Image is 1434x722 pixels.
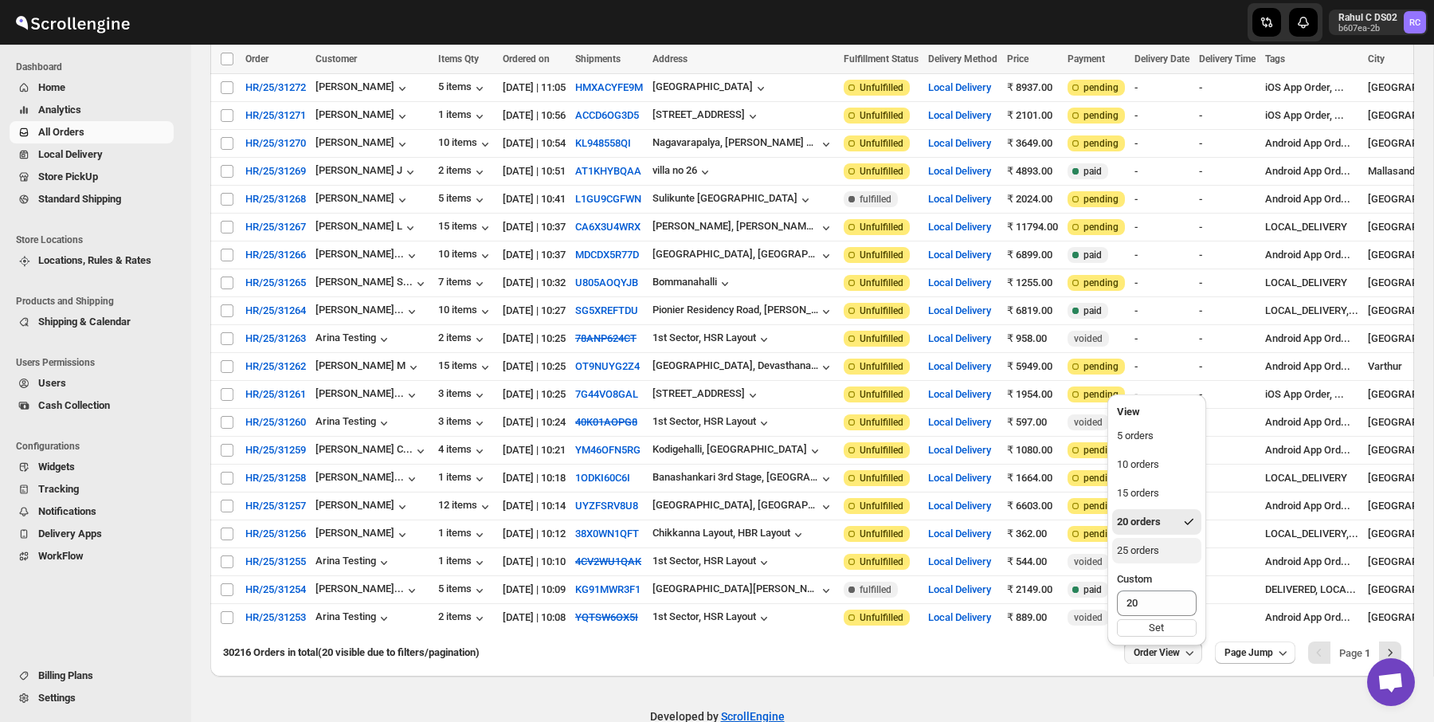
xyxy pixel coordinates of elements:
button: [STREET_ADDRESS] [652,108,761,124]
button: Arina Testing [315,332,392,347]
button: 2 items [438,610,488,626]
button: 5 items [438,192,488,208]
span: HR/25/31267 [245,219,306,235]
button: L1GU9CGFWN [575,193,641,205]
button: 78ANP624CT [575,332,637,344]
span: HR/25/31271 [245,108,306,124]
span: HR/25/31269 [245,163,306,179]
div: ₹ 8937.00 [1007,80,1058,96]
span: HR/25/31253 [245,610,306,626]
button: Local Delivery [928,611,991,623]
button: Page Jump [1215,642,1295,664]
button: [PERSON_NAME] [315,136,410,152]
span: HR/25/31257 [245,498,306,514]
span: Ordered on [503,53,550,65]
s: YQTSW6OX5I [575,611,638,623]
button: 1 items [438,471,488,487]
span: HR/25/31264 [245,303,306,319]
button: 2 items [438,332,488,347]
div: 10 items [438,136,493,152]
span: Widgets [38,461,75,473]
button: 1st Sector, HSR Layout [652,555,772,571]
button: Local Delivery [928,81,991,93]
div: [PERSON_NAME] [315,527,410,543]
button: 10 items [438,248,493,264]
button: villa no 26 [652,164,713,180]
span: Notifications [38,505,96,517]
div: [PERSON_NAME]... [315,583,404,594]
button: HR/25/31272 [236,75,315,100]
span: Delivery Apps [38,528,102,540]
button: SG5XREFTDU [575,304,638,316]
button: Local Delivery [928,360,991,372]
span: All Orders [38,126,84,138]
p: Rahul C DS02 [1338,11,1397,24]
div: 5 items [438,583,488,598]
button: [PERSON_NAME] [315,108,410,124]
s: 4CV2WU1QAK [575,555,641,567]
button: Local Delivery [928,416,991,428]
div: iOS App Order, ... [1265,108,1358,124]
button: [GEOGRAPHIC_DATA], [GEOGRAPHIC_DATA] [652,248,834,264]
button: 10 orders [1112,452,1201,477]
button: WorkFlow [10,545,174,567]
button: Analytics [10,99,174,121]
text: RC [1409,18,1420,28]
div: [GEOGRAPHIC_DATA], [GEOGRAPHIC_DATA] [652,248,818,260]
span: HR/25/31272 [245,80,306,96]
span: Delivery Method [928,53,997,65]
span: Unfulfilled [860,81,903,94]
div: 10 orders [1117,457,1159,473]
button: CustomSet [1112,567,1201,642]
button: 1st Sector, HSR Layout [652,415,772,431]
div: [PERSON_NAME] S... [315,276,413,288]
button: [PERSON_NAME] [315,80,410,96]
div: 7 items [438,276,488,292]
button: HR/25/31263 [236,326,315,351]
button: [PERSON_NAME], [PERSON_NAME][GEOGRAPHIC_DATA] [652,220,834,236]
span: Home [38,81,65,93]
div: Android App Ord... [1265,135,1358,151]
button: HR/25/31259 [236,438,315,463]
button: Local Delivery [928,528,991,540]
button: Notifications [10,500,174,523]
span: Billing Plans [38,669,93,681]
span: Standard Shipping [38,193,121,205]
span: HR/25/31270 [245,135,306,151]
div: 5 items [438,80,488,96]
div: Banashankari 3rd Stage, [GEOGRAPHIC_DATA] [652,471,818,483]
div: iOS App Order, ... [1265,80,1358,96]
button: [GEOGRAPHIC_DATA], Devasthanagalu [652,359,834,375]
button: Local Delivery [928,221,991,233]
div: Set [1117,619,1197,637]
button: 1st Sector, HSR Layout [652,332,772,347]
button: HR/25/31261 [236,382,315,407]
div: [STREET_ADDRESS] [652,108,745,120]
button: 5 orders [1112,423,1201,449]
button: 15 items [438,359,493,375]
button: Shipping & Calendar [10,311,174,333]
span: Custom [1117,573,1152,585]
button: Pionier Residency Road, [PERSON_NAME][STREET_ADDRESS] [652,304,834,320]
button: 3 items [438,387,488,403]
span: HR/25/31255 [245,554,306,570]
button: Bommanahalli [652,276,733,292]
button: Local Delivery [928,304,991,316]
div: [GEOGRAPHIC_DATA][PERSON_NAME], [GEOGRAPHIC_DATA] [652,583,818,594]
button: 40K01AOPG8 [575,416,637,428]
button: HR/25/31256 [236,521,315,547]
span: pending [1083,137,1119,150]
div: [PERSON_NAME]... [315,471,404,483]
button: Delivery Apps [10,523,174,545]
button: HR/25/31269 [236,159,315,184]
button: CA6X3U4WRX [575,221,641,233]
button: [PERSON_NAME] L [315,220,418,236]
span: HR/25/31260 [245,414,306,430]
span: Order View [1134,646,1180,659]
button: Arina Testing [315,610,392,626]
